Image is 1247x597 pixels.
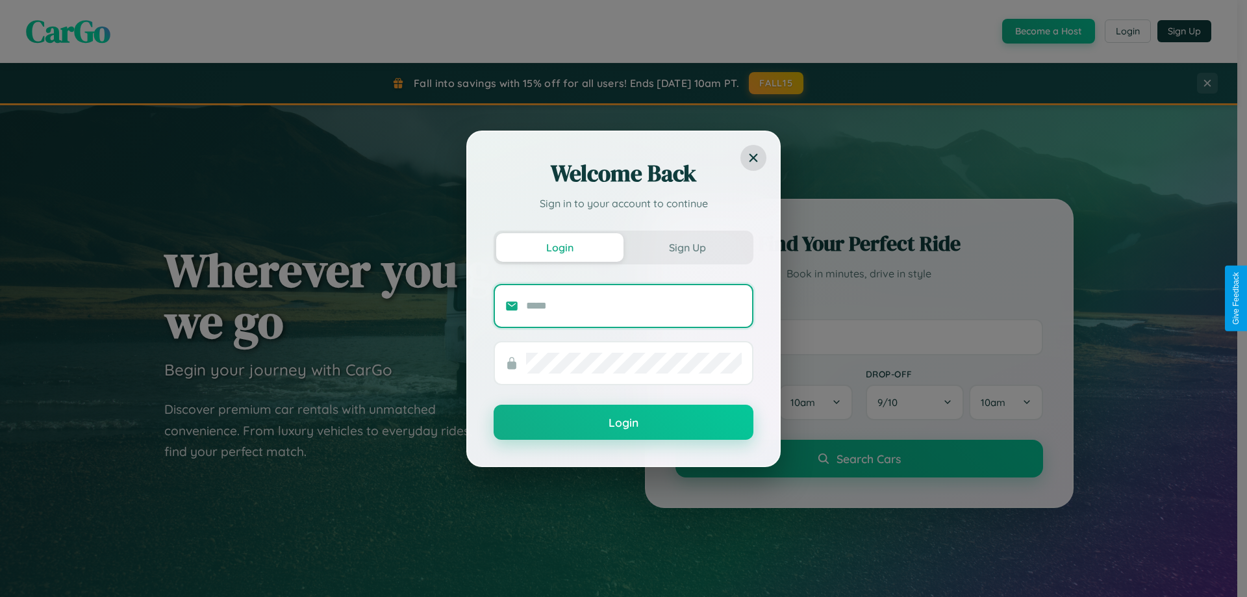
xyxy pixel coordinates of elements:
[496,233,623,262] button: Login
[623,233,751,262] button: Sign Up
[494,196,753,211] p: Sign in to your account to continue
[494,405,753,440] button: Login
[494,158,753,189] h2: Welcome Back
[1231,272,1241,325] div: Give Feedback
